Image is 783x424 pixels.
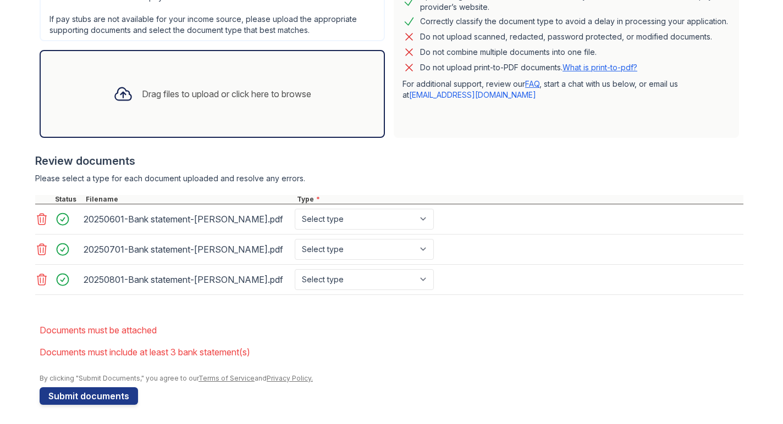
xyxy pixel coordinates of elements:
button: Submit documents [40,387,138,405]
a: FAQ [525,79,539,88]
div: 20250601-Bank statement-[PERSON_NAME].pdf [84,210,290,228]
div: Filename [84,195,295,204]
a: Privacy Policy. [267,374,313,382]
div: Do not combine multiple documents into one file. [420,46,597,59]
div: 20250701-Bank statement-[PERSON_NAME].pdf [84,241,290,258]
div: Drag files to upload or click here to browse [142,87,311,101]
div: 20250801-Bank statement-[PERSON_NAME].pdf [84,271,290,288]
a: Terms of Service [198,374,255,382]
div: By clicking "Submit Documents," you agree to our and [40,374,743,383]
div: Type [295,195,743,204]
div: Status [53,195,84,204]
p: Do not upload print-to-PDF documents. [420,62,637,73]
p: For additional support, review our , start a chat with us below, or email us at [402,79,730,101]
div: Please select a type for each document uploaded and resolve any errors. [35,173,743,184]
div: Correctly classify the document type to avoid a delay in processing your application. [420,15,728,28]
div: Do not upload scanned, redacted, password protected, or modified documents. [420,30,712,43]
a: [EMAIL_ADDRESS][DOMAIN_NAME] [409,90,536,99]
a: What is print-to-pdf? [563,63,637,72]
div: Review documents [35,153,743,169]
li: Documents must be attached [40,319,743,341]
li: Documents must include at least 3 bank statement(s) [40,341,743,363]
